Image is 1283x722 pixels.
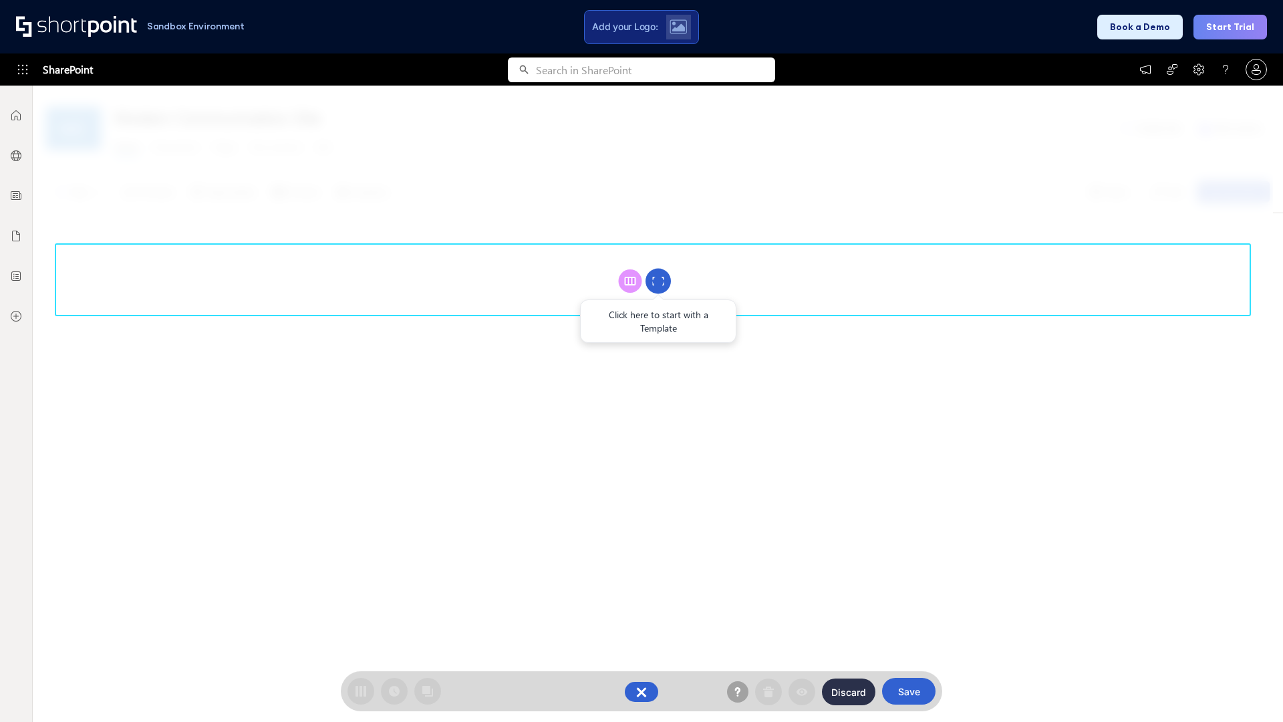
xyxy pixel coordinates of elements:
[1216,658,1283,722] iframe: Chat Widget
[1193,15,1267,39] button: Start Trial
[43,53,93,86] span: SharePoint
[670,19,687,34] img: Upload logo
[592,21,658,33] span: Add your Logo:
[882,678,936,705] button: Save
[536,57,775,82] input: Search in SharePoint
[1097,15,1183,39] button: Book a Demo
[822,679,875,705] button: Discard
[147,23,245,30] h1: Sandbox Environment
